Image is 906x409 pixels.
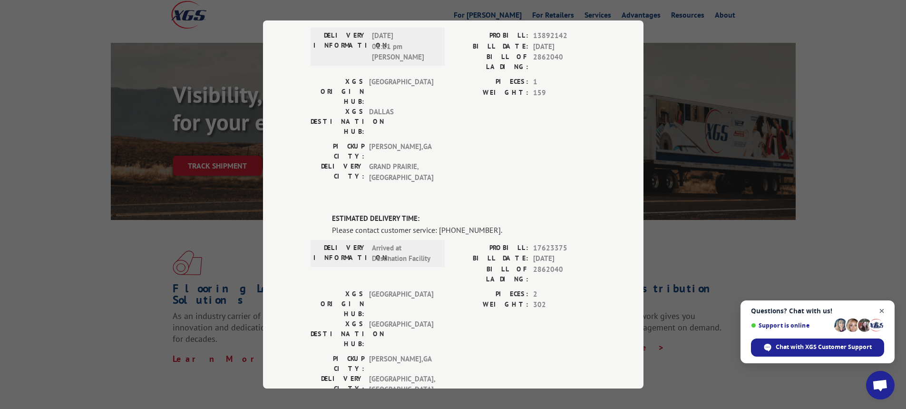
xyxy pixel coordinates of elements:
label: PICKUP CITY: [311,141,364,161]
label: PICKUP CITY: [311,354,364,374]
span: Questions? Chat with us! [751,307,884,315]
span: [PERSON_NAME] , GA [369,141,433,161]
span: Arrived at Destination Facility [372,243,436,264]
label: ESTIMATED DELIVERY TIME: [332,213,596,224]
label: DELIVERY CITY: [311,161,364,183]
label: BILL OF LADING: [453,264,528,284]
span: 2 [533,289,596,300]
span: DELIVERED [332,2,596,23]
span: [GEOGRAPHIC_DATA] [369,319,433,349]
span: 302 [533,299,596,310]
span: Chat with XGS Customer Support [776,343,872,351]
span: 17623375 [533,243,596,254]
label: BILL DATE: [453,41,528,52]
span: [PERSON_NAME] , GA [369,354,433,374]
span: 2862040 [533,264,596,284]
span: 2862040 [533,52,596,72]
div: Chat with XGS Customer Support [751,339,884,357]
span: [DATE] [533,41,596,52]
label: BILL DATE: [453,253,528,264]
label: BILL OF LADING: [453,52,528,72]
label: PIECES: [453,77,528,88]
label: XGS ORIGIN HUB: [311,289,364,319]
label: DELIVERY CITY: [311,374,364,395]
label: WEIGHT: [453,299,528,310]
label: XGS ORIGIN HUB: [311,77,364,107]
div: Open chat [866,371,895,399]
label: XGS DESTINATION HUB: [311,107,364,137]
span: [GEOGRAPHIC_DATA] [369,77,433,107]
span: Close chat [876,305,888,317]
span: [GEOGRAPHIC_DATA] [369,289,433,319]
span: [DATE] 01:21 pm [PERSON_NAME] [372,30,436,63]
label: PROBILL: [453,243,528,254]
span: [DATE] [533,253,596,264]
div: Please contact customer service: [PHONE_NUMBER]. [332,224,596,236]
label: XGS DESTINATION HUB: [311,319,364,349]
span: [GEOGRAPHIC_DATA] , [GEOGRAPHIC_DATA] [369,374,433,395]
span: Support is online [751,322,831,329]
span: DALLAS [369,107,433,137]
label: WEIGHT: [453,88,528,99]
span: 1 [533,77,596,88]
span: GRAND PRAIRIE , [GEOGRAPHIC_DATA] [369,161,433,183]
label: DELIVERY INFORMATION: [313,30,367,63]
label: DELIVERY INFORMATION: [313,243,367,264]
label: PIECES: [453,289,528,300]
label: PROBILL: [453,30,528,41]
span: 159 [533,88,596,99]
span: 13892142 [533,30,596,41]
